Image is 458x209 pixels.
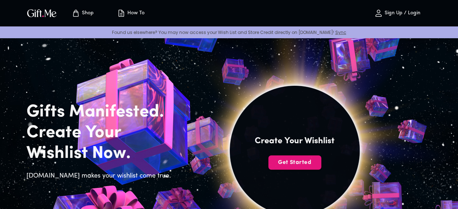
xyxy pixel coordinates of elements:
[255,135,335,147] h4: Create Your Wishlist
[268,159,321,166] span: Get Started
[111,2,150,25] button: How To
[126,10,145,16] p: How To
[26,8,58,18] img: GiftMe Logo
[268,155,321,170] button: Get Started
[383,10,420,16] p: Sign Up / Login
[25,9,59,18] button: GiftMe Logo
[26,171,175,181] h6: [DOMAIN_NAME] makes your wishlist come true.
[26,143,175,164] h2: Wishlist Now.
[26,123,175,143] h2: Create Your
[26,102,175,123] h2: Gifts Manifested.
[361,2,433,25] button: Sign Up / Login
[63,2,102,25] button: Store page
[335,29,346,35] a: Sync
[117,9,126,18] img: how-to.svg
[80,10,94,16] p: Shop
[6,29,452,35] p: Found us elsewhere? You may now access your Wish List and Store Credit directly on [DOMAIN_NAME]!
